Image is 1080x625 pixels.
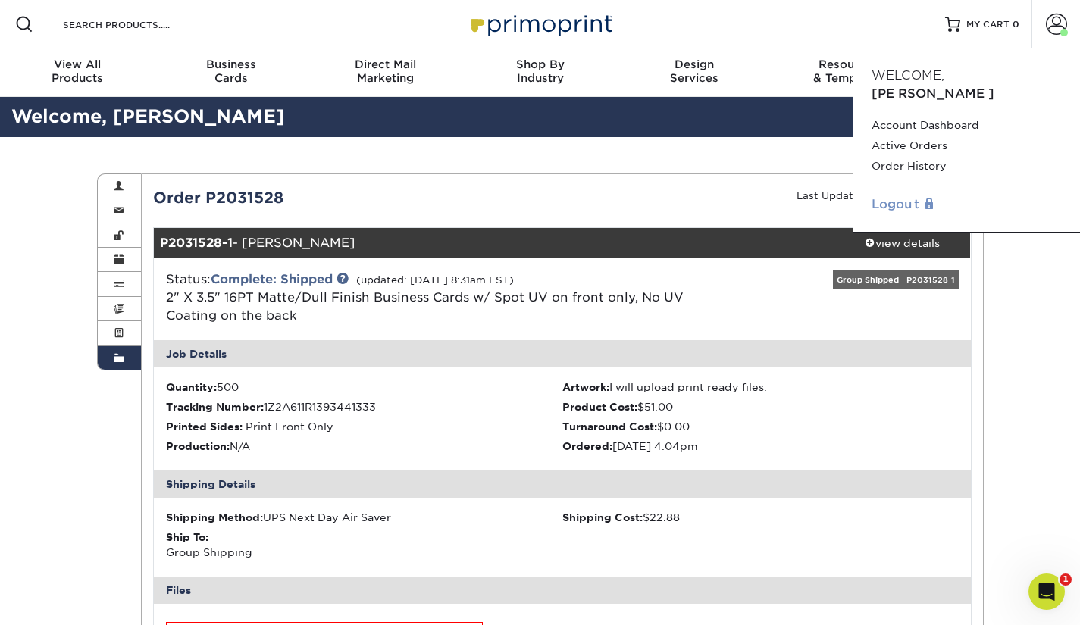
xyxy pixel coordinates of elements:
span: MY CART [966,18,1010,31]
a: view details [834,228,971,258]
a: Active Orders [872,136,1062,156]
li: $0.00 [562,419,959,434]
span: Design [617,58,772,71]
span: Print Front Only [246,420,333,433]
div: Group Shipped - P2031528-1 [833,270,959,289]
span: Resources [772,58,926,71]
strong: Artwork: [562,381,609,393]
a: Account Dashboard [872,115,1062,136]
span: Welcome, [872,68,944,83]
small: (updated: [DATE] 8:31am EST) [356,274,514,286]
div: Shipping Details [154,470,971,498]
span: Business [155,58,309,71]
strong: Production: [166,440,230,452]
div: Cards [155,58,309,85]
strong: Tracking Number: [166,401,264,413]
strong: Shipping Cost: [562,511,643,523]
li: 500 [166,380,562,395]
a: BusinessCards [155,48,309,97]
div: UPS Next Day Air Saver [166,510,562,525]
input: SEARCH PRODUCTS..... [61,15,209,33]
strong: Quantity: [166,381,217,393]
div: Job Details [154,340,971,367]
a: Direct MailMarketing [308,48,463,97]
li: [DATE] 4:04pm [562,439,959,454]
iframe: Google Customer Reviews [4,579,129,620]
a: Complete: Shipped [211,272,333,286]
a: Order History [872,156,1062,177]
span: Shop By [463,58,618,71]
div: Services [617,58,772,85]
a: Shop ByIndustry [463,48,618,97]
li: N/A [166,439,562,454]
span: 1 [1060,573,1072,586]
div: Marketing [308,58,463,85]
div: - [PERSON_NAME] [154,228,834,258]
span: 0 [1013,19,1019,30]
strong: Shipping Method: [166,511,263,523]
div: Industry [463,58,618,85]
div: $22.88 [562,510,959,525]
div: Status: [155,270,698,325]
div: Group Shipping [166,530,562,561]
div: & Templates [772,58,926,85]
span: Direct Mail [308,58,463,71]
li: $51.00 [562,399,959,414]
strong: Printed Sides: [166,420,243,433]
div: Order P2031528 [142,186,562,209]
a: DesignServices [617,48,772,97]
div: view details [834,236,971,251]
span: 2" X 3.5" 16PT Matte/Dull Finish Business Cards w/ Spot UV on front only, No UV Coating on the back [166,290,684,323]
small: Last Updated: [DATE] 8:31am EST [797,190,972,202]
li: I will upload print ready files. [562,380,959,395]
span: 1Z2A611R1393441333 [264,401,376,413]
strong: Ordered: [562,440,612,452]
span: [PERSON_NAME] [872,86,994,101]
div: Files [154,577,971,604]
strong: P2031528-1 [160,236,233,250]
strong: Product Cost: [562,401,637,413]
a: Logout [872,195,1062,214]
strong: Turnaround Cost: [562,420,657,433]
a: Resources& Templates [772,48,926,97]
iframe: Intercom live chat [1028,573,1065,610]
img: Primoprint [465,8,616,40]
strong: Ship To: [166,531,208,543]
